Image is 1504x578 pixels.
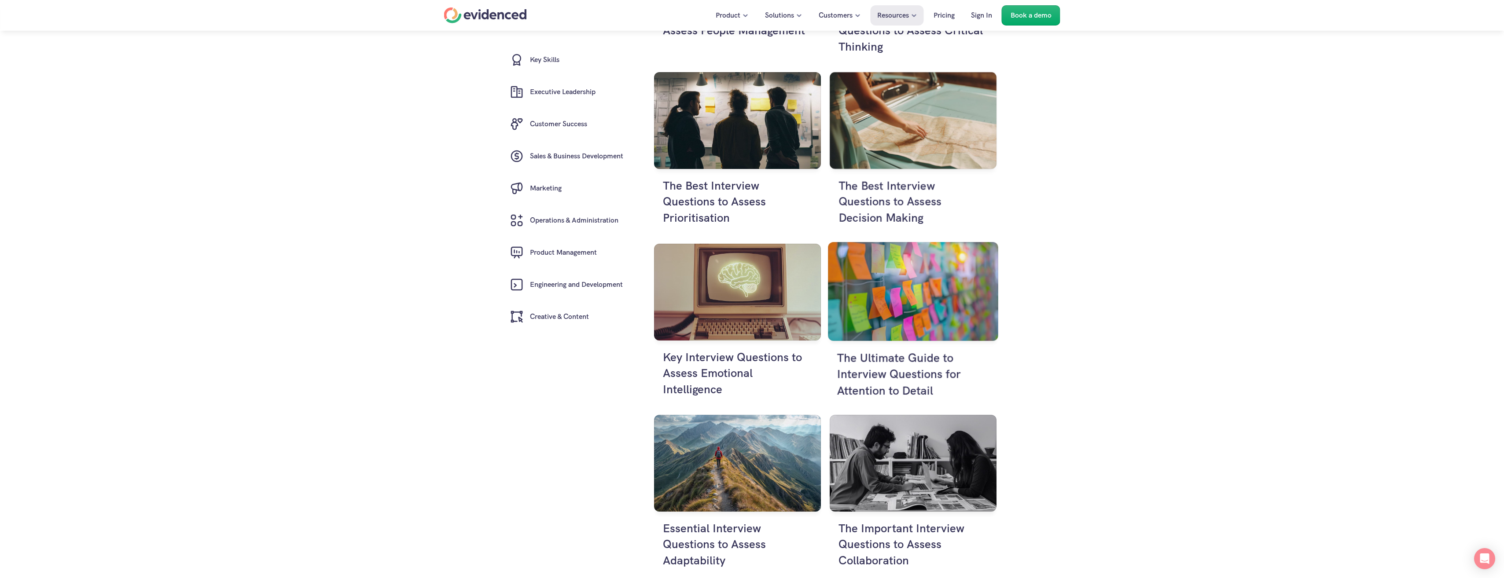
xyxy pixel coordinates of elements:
[663,349,812,397] h4: Key Interview Questions to Assess Emotional Intelligence
[1474,548,1495,569] div: Open Intercom Messenger
[964,5,999,26] a: Sign In
[716,10,740,21] p: Product
[444,7,527,23] a: Home
[830,72,997,234] a: Map reading, making a decisionThe Best Interview Questions to Assess Decision Making
[530,279,623,291] h6: Engineering and Development
[530,247,597,259] h6: Product Management
[501,44,630,76] a: Key Skills
[530,151,623,162] h6: Sales & Business Development
[654,244,821,340] img: Computer showing a brain
[530,87,596,98] h6: Executive Leadership
[501,108,630,140] a: Customer Success
[819,10,853,21] p: Customers
[765,10,794,21] p: Solutions
[654,415,821,577] a: A hiker adapting to challenges in the mountainsEssential Interview Questions to Assess Adaptability
[663,178,812,226] h4: The Best Interview Questions to Assess Prioritisation
[654,244,821,406] a: Computer showing a brainKey Interview Questions to Assess Emotional Intelligence
[663,520,812,568] h4: Essential Interview Questions to Assess Adaptability
[501,172,630,205] a: Marketing
[501,140,630,172] a: Sales & Business Development
[830,415,997,512] img: Two people collaborating
[830,72,997,169] img: Map reading, making a decision
[830,415,997,577] a: Two people collaboratingThe Important Interview Questions to Assess Collaboration
[1002,5,1060,26] a: Book a demo
[654,415,821,512] img: A hiker adapting to challenges in the mountains
[828,242,998,340] img: Post it notes - quality checks
[971,10,992,21] p: Sign In
[828,242,998,408] a: Post it notes - quality checksThe Ultimate Guide to Interview Questions for Attention to Detail
[927,5,961,26] a: Pricing
[838,520,988,568] h4: The Important Interview Questions to Assess Collaboration
[837,350,989,399] h4: The Ultimate Guide to Interview Questions for Attention to Detail
[877,10,909,21] p: Resources
[530,215,618,227] h6: Operations & Administration
[654,72,821,169] img: Prioritisation exercise
[530,55,559,66] h6: Key Skills
[501,76,630,108] a: Executive Leadership
[530,183,562,194] h6: Marketing
[654,72,821,234] a: Prioritisation exerciseThe Best Interview Questions to Assess Prioritisation
[530,119,587,130] h6: Customer Success
[501,269,630,301] a: Engineering and Development
[501,237,630,269] a: Product Management
[530,311,589,323] h6: Creative & Content
[934,10,955,21] p: Pricing
[1011,10,1052,21] p: Book a demo
[838,178,988,226] h4: The Best Interview Questions to Assess Decision Making
[501,205,630,237] a: Operations & Administration
[501,301,630,333] a: Creative & Content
